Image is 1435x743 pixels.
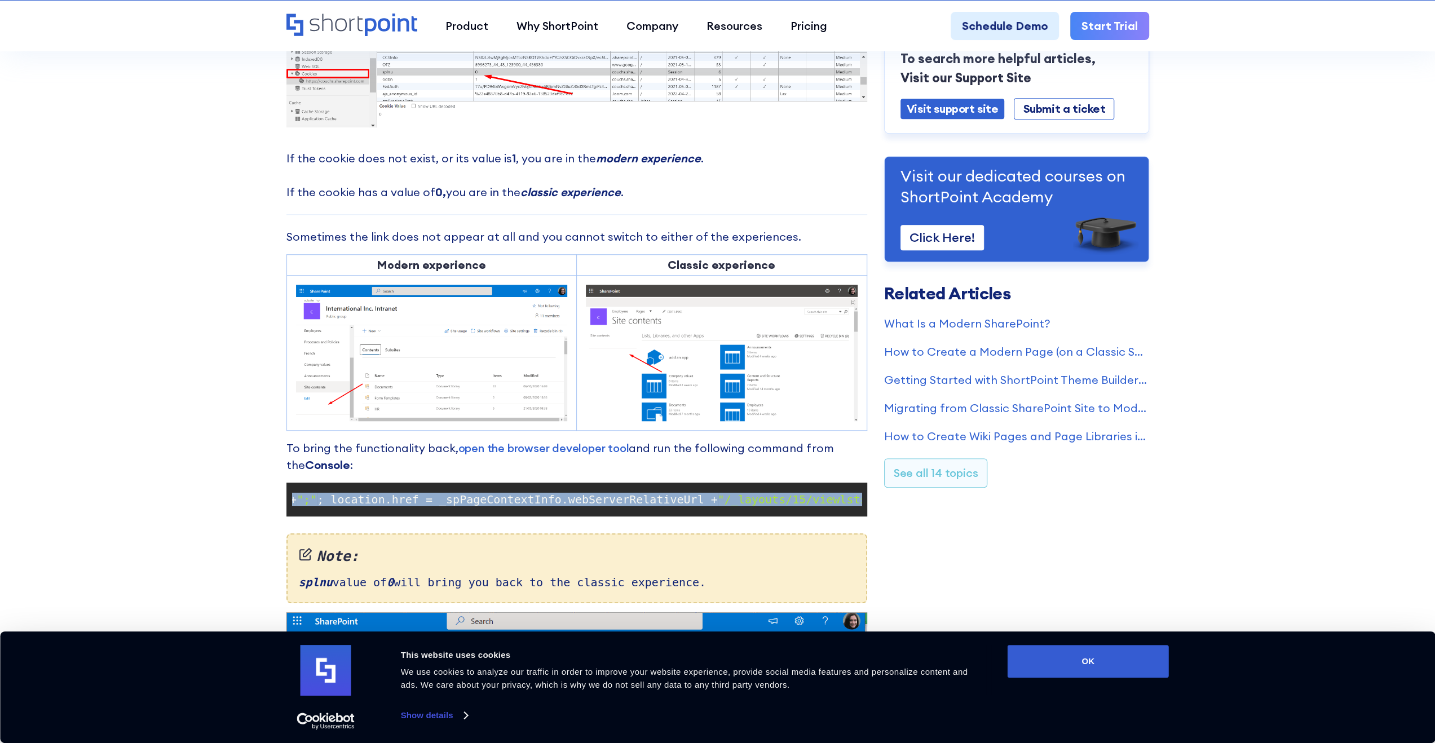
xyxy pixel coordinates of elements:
a: Why ShortPoint [502,12,612,40]
a: Schedule Demo [951,12,1059,40]
strong: Console [305,458,350,472]
strong: Classic experience [668,258,775,272]
div: This website uses cookies [401,648,982,662]
a: Usercentrics Cookiebot - opens in a new window [276,713,375,729]
a: Home [286,14,418,38]
iframe: Chat Widget [1232,612,1435,743]
em: Note: [299,546,855,567]
img: logo [301,645,351,696]
a: open the browser developer tool [458,441,629,455]
a: Visit support site [900,99,1005,119]
div: Product [445,17,488,34]
p: Visit our dedicated courses on ShortPoint Academy [900,166,1133,207]
em: splnu [299,576,333,589]
strong: 0, [435,185,446,199]
a: Resources [692,12,776,40]
div: Why ShortPoint [516,17,598,34]
div: Pricing [791,17,827,34]
div: value of will bring you back to the classic experience. [286,533,867,603]
a: What Is a Modern SharePoint? [884,315,1149,332]
a: Start Trial [1070,12,1149,40]
a: Pricing [776,12,841,40]
span: ; location.href = _spPageContextInfo.webServerRelativeUrl + [317,493,717,506]
button: OK [1008,645,1169,678]
a: See all 14 topics [884,458,988,488]
em: modern experience [596,151,701,165]
div: Company [626,17,678,34]
span: ";" [297,493,317,506]
a: Click Here! [900,225,984,250]
p: To bring the functionality back, and run the following command from the : [286,440,867,474]
em: classic experience [520,185,621,199]
a: Company [612,12,692,40]
a: How to Create Wiki Pages and Page Libraries in SharePoint [884,428,1149,445]
a: How to Create a Modern Page (on a Classic SharePoint Site) [884,343,1149,360]
a: Show details [401,707,467,724]
strong: Modern experience [377,258,486,272]
em: 0 [387,576,394,589]
p: If the cookie does not exist, or its value is , you are in the . If the cookie has a value of you... [286,150,867,201]
span: We use cookies to analyze our traffic in order to improve your website experience, provide social... [401,667,968,689]
a: Submit a ticket [1014,98,1114,120]
p: Sometimes the link does not appear at all and you cannot switch to either of the experiences. [286,228,867,245]
span: "/_layouts/15/viewlsts.aspx" [718,493,908,506]
a: Getting Started with ShortPoint Theme Builder - Classic SharePoint Sites (Part 1) [884,371,1149,388]
a: Product [431,12,502,40]
div: Resources [707,17,762,34]
h3: Related Articles [884,285,1149,302]
strong: 1 [512,151,516,165]
a: Migrating from Classic SharePoint Site to Modern SharePoint Site (SharePoint Online) [884,400,1149,417]
p: To search more helpful articles, Visit our Support Site [900,49,1133,87]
